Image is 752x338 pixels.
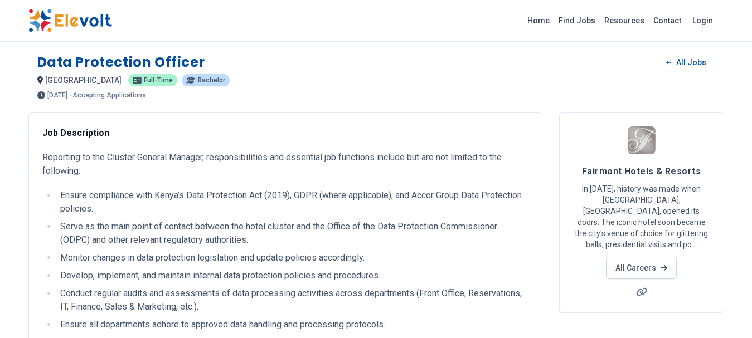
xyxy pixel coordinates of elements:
li: Serve as the main point of contact between the hotel cluster and the Office of the Data Protectio... [57,220,527,247]
span: [GEOGRAPHIC_DATA] [45,76,122,85]
span: Bachelor [198,77,225,84]
a: Find Jobs [554,12,600,30]
h1: Data Protection Officer [37,53,205,71]
p: Reporting to the Cluster General Manager, responsibilities and essential job functions include bu... [42,151,527,178]
li: Conduct regular audits and assessments of data processing activities across departments (Front Of... [57,287,527,313]
span: Fairmont Hotels & Resorts [582,166,701,177]
a: All Careers [606,257,677,279]
a: Resources [600,12,649,30]
a: All Jobs [657,54,715,71]
span: [DATE] [47,92,67,99]
p: - Accepting Applications [70,92,146,99]
img: Elevolt [28,9,112,32]
p: In [DATE], history was made when [GEOGRAPHIC_DATA], [GEOGRAPHIC_DATA], opened its doors. The icon... [573,183,710,250]
img: Fairmont Hotels & Resorts [628,126,656,154]
li: Develop, implement, and maintain internal data protection policies and procedures. [57,269,527,282]
li: Monitor changes in data protection legislation and update policies accordingly. [57,251,527,264]
strong: Job Description [42,128,109,138]
li: Ensure all departments adhere to approved data handling and processing protocols. [57,318,527,331]
a: Contact [649,12,686,30]
a: Login [686,9,720,32]
span: Full-time [144,77,173,84]
li: Ensure compliance with Kenya’s Data Protection Act (2019), GDPR (where applicable), and Accor Gro... [57,189,527,215]
a: Home [523,12,554,30]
